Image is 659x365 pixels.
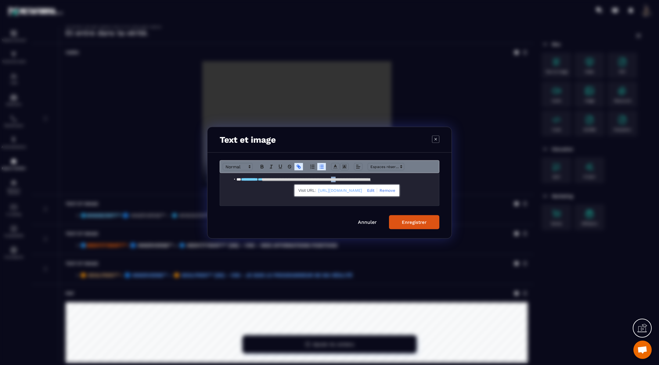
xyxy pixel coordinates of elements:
a: [URL][DOMAIN_NAME] [318,186,362,194]
a: Ouvrir le chat [633,341,652,359]
h3: Text et image [220,134,276,145]
button: Enregistrer [389,215,439,229]
div: Enregistrer [402,219,427,225]
a: Annuler [358,219,377,225]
